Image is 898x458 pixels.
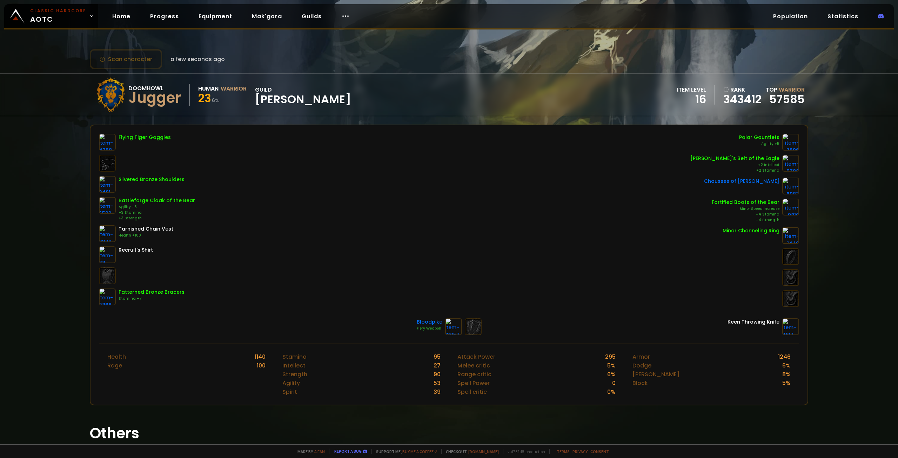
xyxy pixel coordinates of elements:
[99,134,116,151] img: item-4368
[119,134,171,141] div: Flying Tiger Goggles
[677,85,706,94] div: item level
[314,449,325,454] a: a fan
[607,361,616,370] div: 5 %
[677,94,706,105] div: 16
[434,379,441,387] div: 53
[704,178,779,185] div: Chausses of [PERSON_NAME]
[255,352,266,361] div: 1140
[457,370,491,379] div: Range critic
[212,97,220,104] small: 6 %
[445,318,462,335] img: item-13057
[782,178,799,194] img: item-6087
[607,387,616,396] div: 0 %
[119,197,195,204] div: Battleforge Cloak of the Bear
[107,361,122,370] div: Rage
[778,352,791,361] div: 1246
[768,9,813,24] a: Population
[782,361,791,370] div: 6 %
[99,176,116,193] img: item-3481
[119,225,173,233] div: Tarnished Chain Vest
[4,4,98,28] a: Classic HardcoreAOTC
[632,361,651,370] div: Dodge
[723,227,779,234] div: Minor Channeling Ring
[30,8,86,14] small: Classic Hardcore
[782,227,799,244] img: item-1449
[119,288,185,296] div: Patterned Bronze Bracers
[128,84,181,93] div: Doomhowl
[402,449,437,454] a: Buy me a coffee
[779,86,805,94] span: Warrior
[632,370,679,379] div: [PERSON_NAME]
[128,93,181,103] div: Jugger
[723,85,762,94] div: rank
[296,9,327,24] a: Guilds
[739,134,779,141] div: Polar Gauntlets
[30,8,86,25] span: AOTC
[468,449,499,454] a: [DOMAIN_NAME]
[503,449,545,454] span: v. d752d5 - production
[293,449,325,454] span: Made by
[712,212,779,217] div: +4 Stamina
[119,246,153,254] div: Recruit's Shirt
[690,155,779,162] div: [PERSON_NAME]'s Belt of the Eagle
[434,352,441,361] div: 95
[457,379,490,387] div: Spell Power
[334,449,362,454] a: Report a bug
[119,176,185,183] div: Silvered Bronze Shoulders
[434,361,441,370] div: 27
[119,296,185,301] div: Stamina +7
[282,387,297,396] div: Spirit
[590,449,609,454] a: Consent
[457,387,487,396] div: Spell critic
[170,55,225,64] span: a few seconds ago
[145,9,185,24] a: Progress
[782,318,799,335] img: item-3107
[119,215,195,221] div: +3 Strength
[632,379,648,387] div: Block
[90,422,808,444] h1: Others
[769,91,805,107] a: 57585
[782,134,799,151] img: item-7606
[371,449,437,454] span: Support me,
[99,288,116,305] img: item-2868
[107,9,136,24] a: Home
[712,217,779,223] div: +4 Strength
[457,352,495,361] div: Attack Power
[282,370,307,379] div: Strength
[90,49,162,69] button: Scan character
[282,352,307,361] div: Stamina
[99,246,116,263] img: item-38
[712,206,779,212] div: Minor Speed Increase
[417,318,442,326] div: Bloodpike
[198,90,211,106] span: 23
[434,387,441,396] div: 39
[607,370,616,379] div: 6 %
[728,318,779,326] div: Keen Throwing Knife
[255,85,351,105] div: guild
[632,352,650,361] div: Armor
[99,225,116,242] img: item-2379
[417,326,442,331] div: Fiery Weapon
[690,162,779,168] div: +2 Intellect
[257,361,266,370] div: 100
[193,9,238,24] a: Equipment
[782,155,799,172] img: item-9788
[198,84,219,93] div: Human
[119,210,195,215] div: +3 Stamina
[690,168,779,173] div: +2 Stamina
[612,379,616,387] div: 0
[221,84,247,93] div: Warrior
[782,379,791,387] div: 5 %
[766,85,805,94] div: Top
[255,94,351,105] span: [PERSON_NAME]
[441,449,499,454] span: Checkout
[246,9,288,24] a: Mak'gora
[712,199,779,206] div: Fortified Boots of the Bear
[739,141,779,147] div: Agility +5
[99,197,116,214] img: item-6593
[822,9,864,24] a: Statistics
[282,361,306,370] div: Intellect
[107,352,126,361] div: Health
[782,370,791,379] div: 8 %
[119,233,173,238] div: Health +100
